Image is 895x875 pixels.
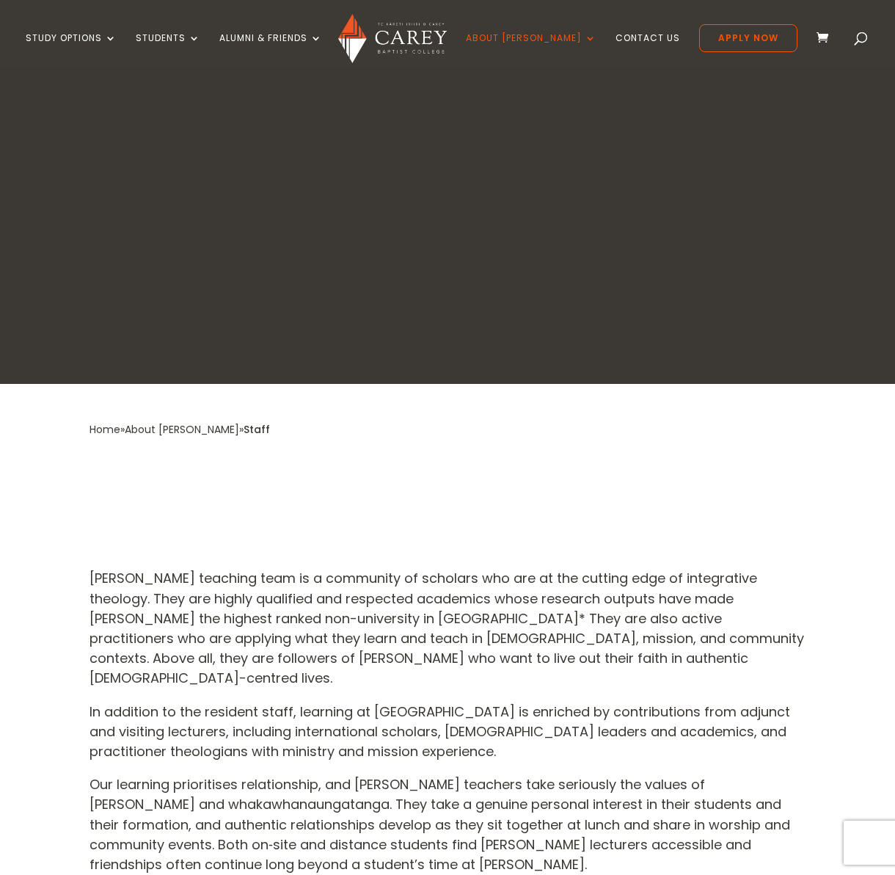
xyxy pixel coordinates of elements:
[125,422,239,437] a: About [PERSON_NAME]
[338,14,446,63] img: Carey Baptist College
[244,422,270,437] span: Staff
[89,422,120,437] a: Home
[136,33,200,68] a: Students
[89,422,270,437] span: » »
[615,33,680,68] a: Contact Us
[89,568,805,701] p: [PERSON_NAME] teaching team is a community of scholars who are at the cutting edge of integrative...
[26,33,117,68] a: Study Options
[466,33,596,68] a: About [PERSON_NAME]
[699,24,797,52] a: Apply Now
[219,33,322,68] a: Alumni & Friends
[89,702,805,775] p: In addition to the resident staff, learning at [GEOGRAPHIC_DATA] is enriched by contributions fro...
